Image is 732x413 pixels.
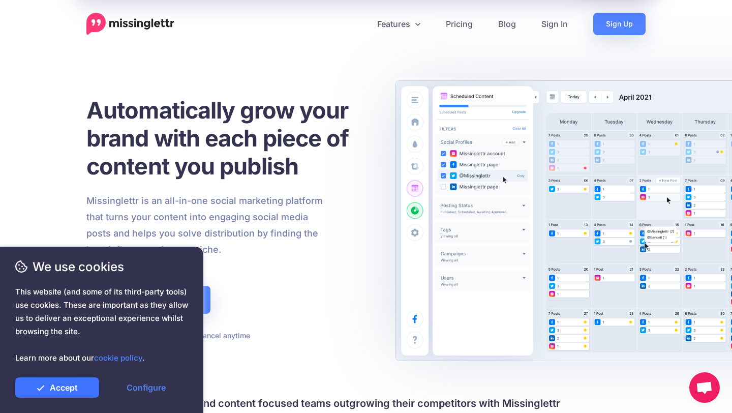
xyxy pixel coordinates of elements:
[364,13,433,35] a: Features
[529,13,581,35] a: Sign In
[15,258,188,276] span: We use cookies
[593,13,646,35] a: Sign Up
[86,395,646,411] h4: Join 30,000+ creators and content focused teams outgrowing their competitors with Missinglettr
[15,377,99,398] a: Accept
[86,193,323,258] p: Missinglettr is an all-in-one social marketing platform that turns your content into engaging soc...
[485,13,529,35] a: Blog
[188,329,250,342] li: Cancel anytime
[15,285,188,365] span: This website (and some of its third-party tools) use cookies. These are important as they allow u...
[689,372,720,403] div: Open chat
[86,13,174,35] a: Home
[433,13,485,35] a: Pricing
[104,377,188,398] a: Configure
[86,96,374,180] h1: Automatically grow your brand with each piece of content you publish
[94,353,142,363] a: cookie policy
